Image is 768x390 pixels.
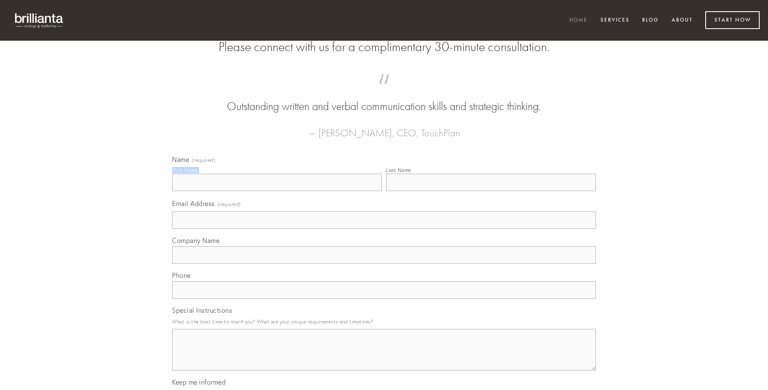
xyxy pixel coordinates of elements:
[172,39,596,55] h2: Please connect with us for a complimentary 30-minute consultation.
[172,378,226,386] span: Keep me informed
[386,167,411,173] div: Last Name
[8,8,71,32] img: brillianta - research, strategy, marketing
[218,199,241,210] span: (required)
[185,82,583,115] blockquote: Outstanding written and verbal communication skills and strategic thinking.
[172,236,219,245] span: Company Name
[172,199,215,208] span: Email Address
[192,158,215,163] span: (required)
[637,14,664,27] a: Blog
[172,316,596,327] p: What is the best time to reach you? What are your unique requirements and timelines?
[666,14,698,27] a: About
[172,271,191,280] span: Phone
[172,306,232,314] span: Special Instructions
[185,82,583,98] span: “
[185,115,583,141] figcaption: — [PERSON_NAME], CEO, TouchPlan
[172,155,189,164] span: Name
[595,14,635,27] a: Services
[705,11,760,29] a: Start Now
[172,167,197,173] div: First Name
[564,14,593,27] a: Home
